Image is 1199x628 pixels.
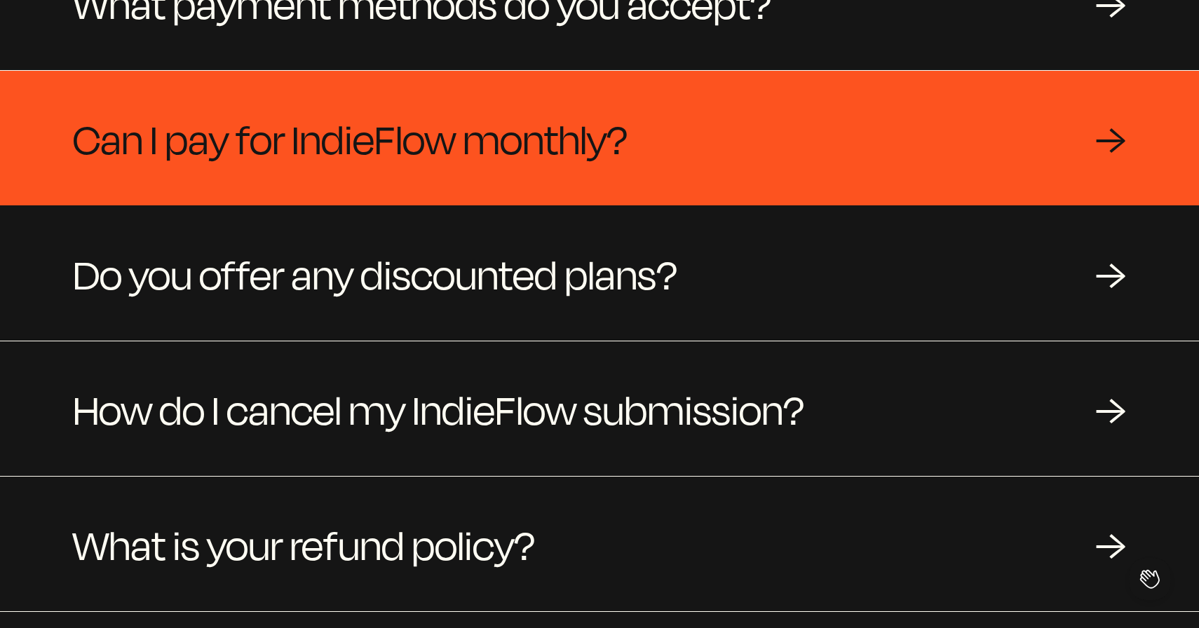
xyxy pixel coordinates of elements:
div: → [1095,388,1126,430]
div: → [1095,252,1126,294]
div: → [1095,117,1126,159]
div: → [1095,523,1126,565]
iframe: Toggle Customer Support [1129,558,1171,600]
span: How do I cancel my IndieFlow submission? [73,375,804,442]
span: Can I pay for IndieFlow monthly? [73,104,628,172]
span: What is your refund policy? [73,510,535,578]
span: Do you offer any discounted plans? [73,240,677,307]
